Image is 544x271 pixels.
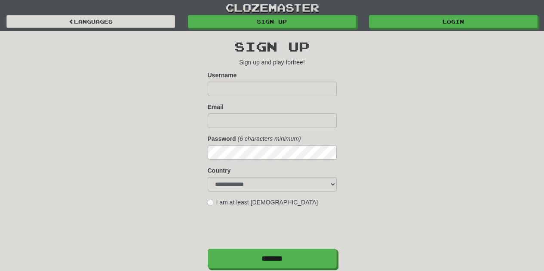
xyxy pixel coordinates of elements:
[208,198,318,207] label: I am at least [DEMOGRAPHIC_DATA]
[369,15,538,28] a: Login
[208,166,231,175] label: Country
[208,58,337,67] p: Sign up and play for !
[208,40,337,54] h2: Sign up
[208,200,213,205] input: I am at least [DEMOGRAPHIC_DATA]
[238,135,301,142] em: (6 characters minimum)
[208,103,224,111] label: Email
[188,15,357,28] a: Sign up
[208,134,236,143] label: Password
[293,59,303,66] u: free
[208,211,338,244] iframe: reCAPTCHA
[208,71,237,79] label: Username
[6,15,175,28] a: Languages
